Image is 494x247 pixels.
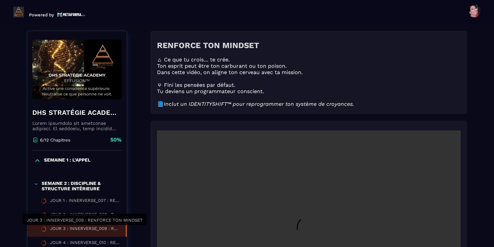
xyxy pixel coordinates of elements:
div: JOUR 2 : INNERVERSE_008 : TU VIENS D'ACTIVER TON NOUVEAU CYCLE [50,212,120,219]
p: 📘 [157,101,460,107]
h4: DHS STRATÉGIE ACADEMY™ – EFFUSION [32,108,122,117]
span: JOUR 3 : INNERVERSE_009 : RENFORCE TON MINDSET [27,218,143,223]
div: JOUR 1 : INNERVERSE_007 : RENCONTRE AVEC TON ENFANT INTÉRIEUR [50,198,120,205]
div: JOUR 3 : INNERVERSE_009 : RENFORCE TON MINDSET [50,226,119,233]
img: logo [57,12,85,17]
p: 50% [110,136,122,144]
em: Inclut un IDENTITYSHIFT™ pour reprogrammer ton système de croyances. [164,101,354,107]
img: logo-branding [13,7,24,17]
p: 6/12 Chapitres [40,138,70,143]
p: Dans cette vidéo, on aligne ton cerveau avec ta mission. [157,69,460,75]
p: Tu deviens un programmateur conscient. [157,88,460,94]
p: Ton esprit peut être ton carburant ou ton poison. [157,63,460,69]
p: SEMAINE 2 : DISCIPLINE & STRUCTURE INTÉRIEURE [42,181,120,191]
p: SEMAINE 1 : L'APPEL [44,157,90,164]
p: Powered by [29,12,54,17]
img: banner [32,36,122,103]
p: 🜃 Fini les pensées par défaut. [157,82,460,88]
p: Lorem ipsumdolo sit ametconse adipisci. El seddoeiu, temp incidid utla et dolo ma aliqu enimadmi ... [32,120,122,131]
p: 🜂 Ce que tu crois… te crée. [157,56,460,63]
strong: RENFORCE TON MINDSET [157,41,259,50]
